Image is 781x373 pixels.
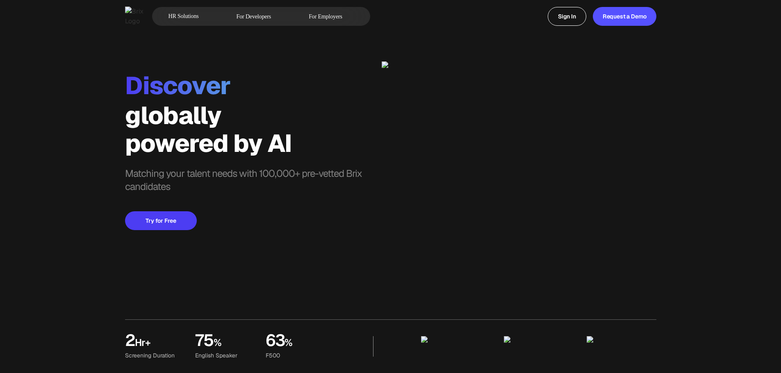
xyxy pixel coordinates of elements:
[285,336,326,353] span: %
[309,12,342,21] span: For Employers
[421,336,491,357] img: product hunt badge
[593,7,656,26] a: Request a Demo
[195,351,255,360] div: English Speaker
[168,10,199,23] span: HR Solutions
[265,333,285,349] span: 63
[125,129,382,157] div: powered by AI
[125,102,382,129] div: globally
[125,7,146,26] img: Brix Logo
[237,12,271,21] span: For Developers
[548,7,586,26] a: Sign In
[214,336,256,353] span: %
[125,70,382,102] span: Discover
[504,336,574,357] img: product hunt badge
[125,211,197,230] button: Try for Free
[382,61,656,282] img: ai generate
[125,351,185,360] div: Screening duration
[125,167,382,195] span: Matching your talent needs with 100,000+ pre-vetted Brix candidates
[195,333,214,349] span: 75
[135,336,185,353] span: hr+
[587,336,656,357] img: TOP IT STAFFING
[125,333,135,349] span: 2
[265,351,326,360] div: F500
